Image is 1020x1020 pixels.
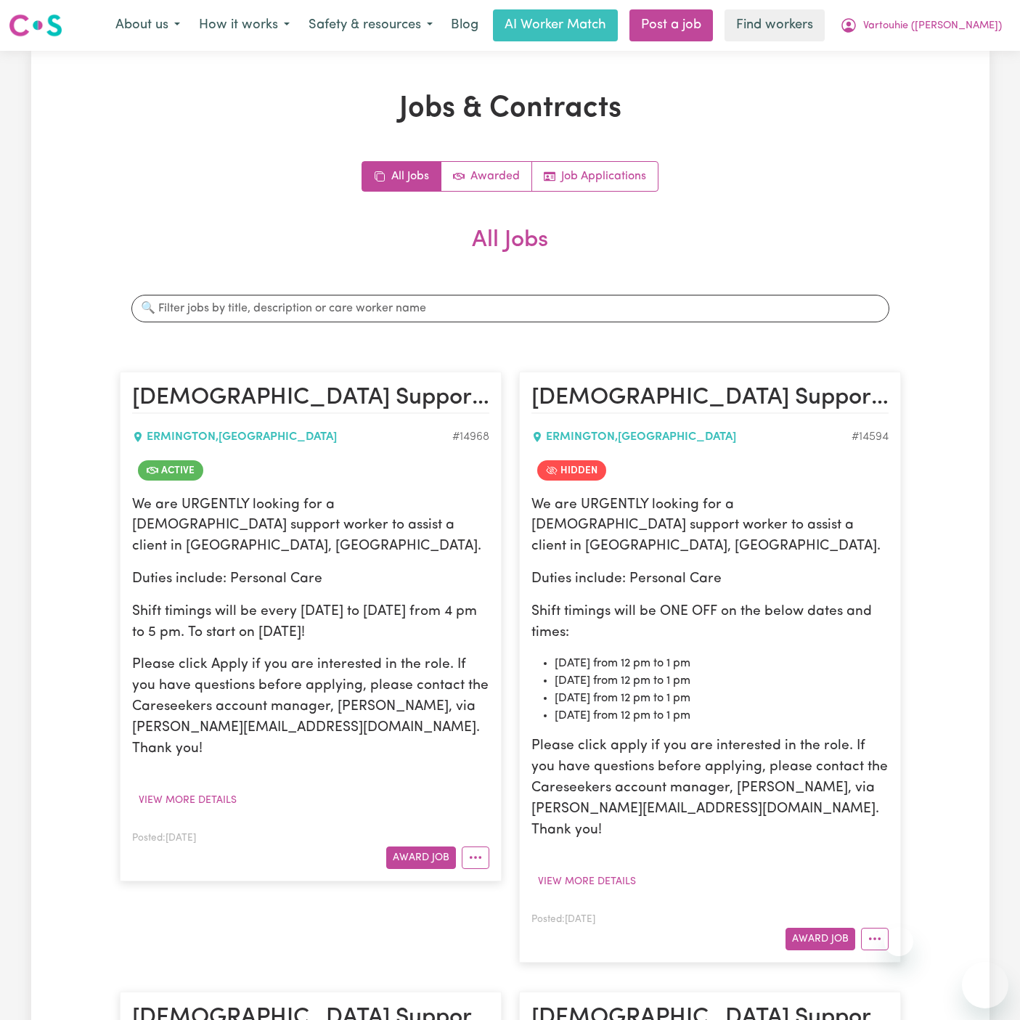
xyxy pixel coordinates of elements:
li: [DATE] from 12 pm to 1 pm [555,690,889,708]
button: Award Job [386,846,456,869]
input: 🔍 Filter jobs by title, description or care worker name [131,295,889,322]
p: We are URGENTLY looking for a [DEMOGRAPHIC_DATA] support worker to assist a client in [GEOGRAPHIC... [531,495,889,558]
div: Job ID #14968 [452,428,489,446]
a: Blog [442,9,487,41]
p: Duties include: Personal Care [531,569,889,590]
button: View more details [531,870,642,893]
li: [DATE] from 12 pm to 1 pm [555,656,889,673]
li: [DATE] from 12 pm to 1 pm [555,673,889,690]
p: Please click Apply if you are interested in the role. If you have questions before applying, plea... [132,656,489,760]
a: AI Worker Match [493,9,618,41]
p: Please click apply if you are interested in the role. If you have questions before applying, plea... [531,737,889,841]
div: ERMINGTON , [GEOGRAPHIC_DATA] [132,428,452,446]
p: Shift timings will be ONE OFF on the below dates and times: [531,602,889,644]
h2: All Jobs [120,227,901,277]
img: Careseekers logo [9,12,62,38]
a: Post a job [629,9,713,41]
span: Job is active [138,460,203,481]
span: Posted: [DATE] [132,833,196,843]
button: My Account [831,10,1011,41]
a: All jobs [362,162,441,191]
button: Safety & resources [299,10,442,41]
button: More options [462,846,489,869]
span: Vartouhie ([PERSON_NAME]) [863,18,1002,34]
button: Award Job [786,928,855,950]
button: More options [861,928,889,950]
li: [DATE] from 12 pm to 1 pm [555,708,889,725]
h2: Female Support Worker Needed For Cover Support In Ermington, NSW [531,384,889,413]
div: Job ID #14594 [852,428,889,446]
a: Active jobs [441,162,532,191]
iframe: Close message [884,927,913,956]
a: Find workers [725,9,825,41]
button: How it works [189,10,299,41]
h1: Jobs & Contracts [120,91,901,126]
h2: Female Support Worker Needed In Ermington, NSW [132,384,489,413]
button: About us [106,10,189,41]
div: ERMINGTON , [GEOGRAPHIC_DATA] [531,428,852,446]
p: We are URGENTLY looking for a [DEMOGRAPHIC_DATA] support worker to assist a client in [GEOGRAPHIC... [132,495,489,558]
p: Duties include: Personal Care [132,569,489,590]
a: Careseekers logo [9,9,62,42]
button: View more details [132,789,243,812]
span: Job is hidden [537,460,606,481]
iframe: Button to launch messaging window [962,962,1008,1008]
p: Shift timings will be every [DATE] to [DATE] from 4 pm to 5 pm. To start on [DATE]! [132,602,489,644]
span: Posted: [DATE] [531,915,595,924]
a: Job applications [532,162,658,191]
